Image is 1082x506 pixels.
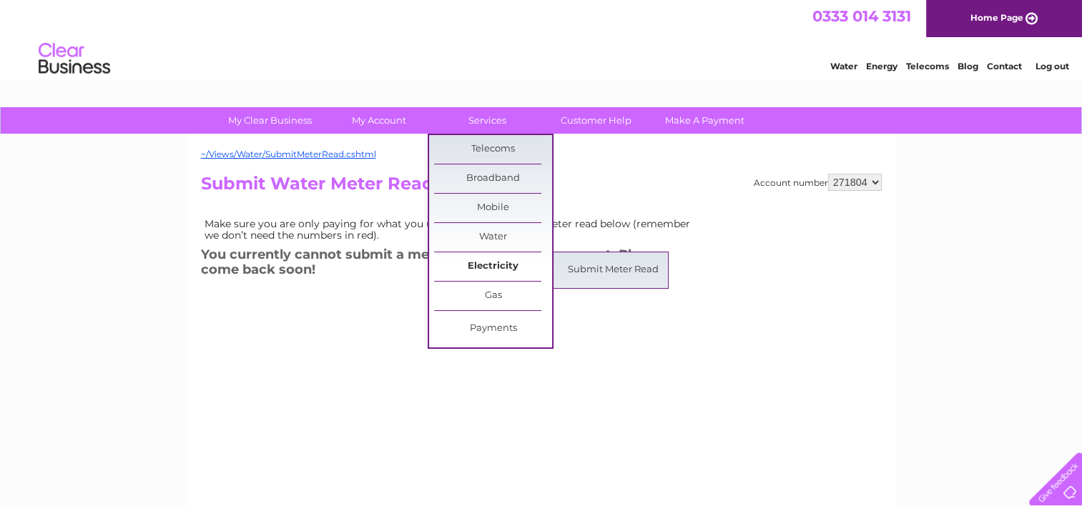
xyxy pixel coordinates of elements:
[434,314,552,343] a: Payments
[754,174,882,191] div: Account number
[812,7,911,25] a: 0333 014 3131
[320,107,438,134] a: My Account
[554,256,672,284] a: Submit Meter Read
[434,164,552,193] a: Broadband
[434,252,552,281] a: Electricity
[201,244,702,284] h3: You currently cannot submit a meter reading on this account. Please come back soon!
[428,107,546,134] a: Services
[38,37,111,81] img: logo.png
[434,223,552,252] a: Water
[201,149,376,159] a: ~/Views/Water/SubmitMeterRead.cshtml
[204,8,880,69] div: Clear Business is a trading name of Verastar Limited (registered in [GEOGRAPHIC_DATA] No. 3667643...
[646,107,764,134] a: Make A Payment
[906,61,949,71] a: Telecoms
[201,174,882,201] h2: Submit Water Meter Read
[830,61,857,71] a: Water
[537,107,655,134] a: Customer Help
[434,194,552,222] a: Mobile
[434,135,552,164] a: Telecoms
[211,107,329,134] a: My Clear Business
[958,61,978,71] a: Blog
[1035,61,1068,71] a: Log out
[866,61,897,71] a: Energy
[987,61,1022,71] a: Contact
[434,282,552,310] a: Gas
[201,214,702,244] td: Make sure you are only paying for what you use. Simply enter your meter read below (remember we d...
